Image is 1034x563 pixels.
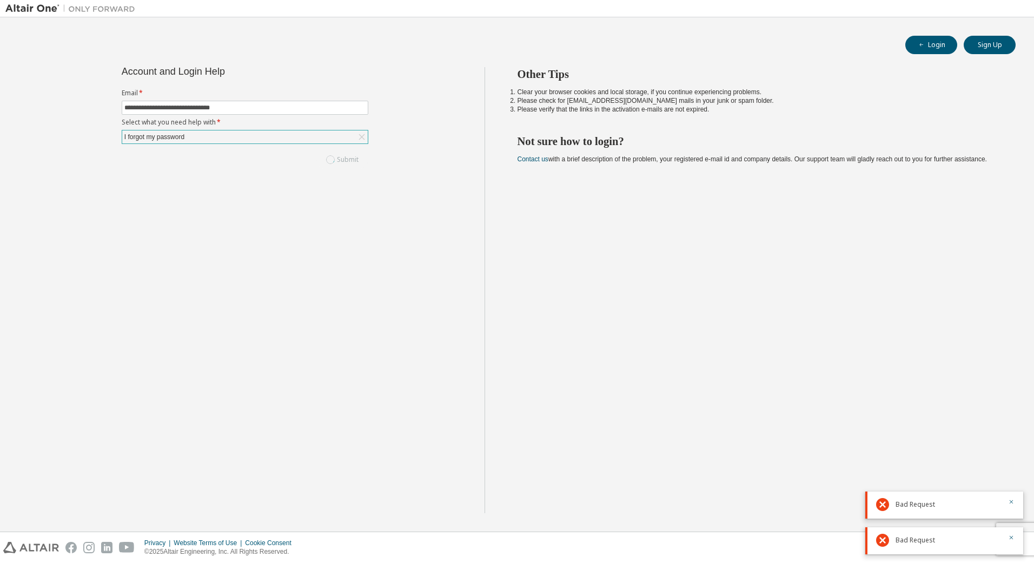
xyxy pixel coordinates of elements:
[518,155,987,163] span: with a brief description of the problem, your registered e-mail id and company details. Our suppo...
[83,542,95,553] img: instagram.svg
[518,96,997,105] li: Please check for [EMAIL_ADDRESS][DOMAIN_NAME] mails in your junk or spam folder.
[245,539,297,547] div: Cookie Consent
[65,542,77,553] img: facebook.svg
[122,67,319,76] div: Account and Login Help
[964,36,1016,54] button: Sign Up
[518,155,548,163] a: Contact us
[896,500,935,509] span: Bad Request
[896,536,935,545] span: Bad Request
[3,542,59,553] img: altair_logo.svg
[518,134,997,148] h2: Not sure how to login?
[518,105,997,114] li: Please verify that the links in the activation e-mails are not expired.
[5,3,141,14] img: Altair One
[119,542,135,553] img: youtube.svg
[144,539,174,547] div: Privacy
[144,547,298,557] p: © 2025 Altair Engineering, Inc. All Rights Reserved.
[122,130,368,143] div: I forgot my password
[122,118,368,127] label: Select what you need help with
[905,36,957,54] button: Login
[101,542,112,553] img: linkedin.svg
[174,539,245,547] div: Website Terms of Use
[518,67,997,81] h2: Other Tips
[518,88,997,96] li: Clear your browser cookies and local storage, if you continue experiencing problems.
[122,89,368,97] label: Email
[123,131,186,143] div: I forgot my password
